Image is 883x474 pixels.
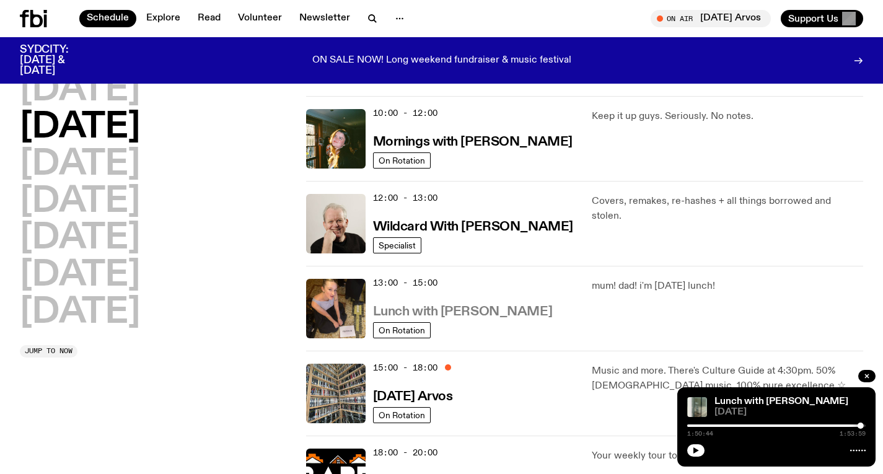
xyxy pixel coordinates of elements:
a: On Rotation [373,152,431,169]
p: Covers, remakes, re-hashes + all things borrowed and stolen. [592,194,863,224]
p: Music and more. There's Culture Guide at 4:30pm. 50% [DEMOGRAPHIC_DATA] music, 100% pure excellen... [592,364,863,393]
span: [DATE] [714,408,866,417]
button: [DATE] [20,73,140,108]
button: On Air[DATE] Arvos [651,10,771,27]
button: [DATE] [20,147,140,182]
span: 18:00 - 20:00 [373,447,437,459]
span: 13:00 - 15:00 [373,277,437,289]
a: Wildcard With [PERSON_NAME] [373,218,573,234]
a: Explore [139,10,188,27]
span: Support Us [788,13,838,24]
span: Specialist [379,240,416,250]
button: [DATE] [20,296,140,330]
span: 15:00 - 18:00 [373,362,437,374]
h3: Mornings with [PERSON_NAME] [373,136,573,149]
a: On Rotation [373,322,431,338]
h3: Wildcard With [PERSON_NAME] [373,221,573,234]
span: Jump to now [25,348,72,354]
p: mum! dad! i'm [DATE] lunch! [592,279,863,294]
a: Specialist [373,237,421,253]
button: [DATE] [20,185,140,219]
p: Keep it up guys. Seriously. No notes. [592,109,863,124]
span: 1:53:59 [840,431,866,437]
span: On Rotation [379,410,425,419]
button: Support Us [781,10,863,27]
a: Mornings with [PERSON_NAME] [373,133,573,149]
span: 10:00 - 12:00 [373,107,437,119]
span: On Rotation [379,156,425,165]
img: Freya smiles coyly as she poses for the image. [306,109,366,169]
img: A corner shot of the fbi music library [306,364,366,423]
button: [DATE] [20,110,140,145]
h3: Lunch with [PERSON_NAME] [373,305,552,318]
a: Volunteer [231,10,289,27]
button: Jump to now [20,345,77,358]
a: On Rotation [373,407,431,423]
h3: [DATE] Arvos [373,390,453,403]
span: 12:00 - 13:00 [373,192,437,204]
a: [DATE] Arvos [373,388,453,403]
p: Your weekly tour to dancefloors from all across the globe! [592,449,863,463]
img: Stuart is smiling charmingly, wearing a black t-shirt against a stark white background. [306,194,366,253]
span: On Rotation [379,325,425,335]
a: Lunch with [PERSON_NAME] [714,397,848,406]
a: Schedule [79,10,136,27]
span: 1:50:44 [687,431,713,437]
button: [DATE] [20,221,140,256]
img: SLC lunch cover [306,279,366,338]
a: Newsletter [292,10,358,27]
h3: SYDCITY: [DATE] & [DATE] [20,45,99,76]
a: Lunch with [PERSON_NAME] [373,303,552,318]
p: ON SALE NOW! Long weekend fundraiser & music festival [312,55,571,66]
button: [DATE] [20,258,140,293]
a: Read [190,10,228,27]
